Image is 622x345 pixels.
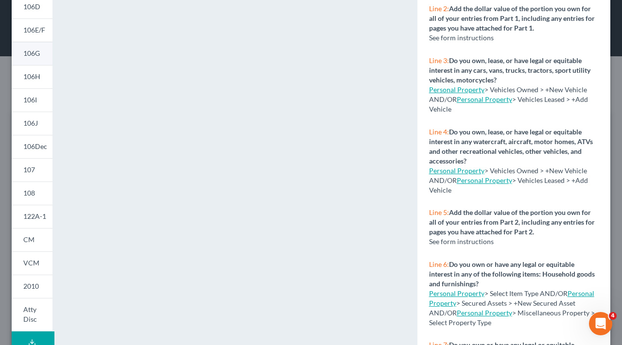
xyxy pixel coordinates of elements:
[12,135,52,158] a: 106Dec
[429,128,449,136] span: Line 4:
[429,85,484,94] a: Personal Property
[429,85,587,103] span: > Vehicles Owned > +New Vehicle AND/OR
[429,208,595,236] strong: Add the dollar value of the portion you own for all of your entries from Part 2, including any en...
[429,56,590,84] strong: Do you own, lease, or have legal or equitable interest in any cars, vans, trucks, tractors, sport...
[429,33,494,42] span: See form instructions
[429,289,568,297] span: > Select Item Type AND/OR
[12,205,52,228] a: 122A-1
[12,112,52,135] a: 106J
[12,18,52,42] a: 106E/F
[429,4,595,32] strong: Add the dollar value of the portion you own for all of your entries from Part 1, including any en...
[12,228,52,251] a: CM
[23,305,37,323] span: Atty Disc
[429,166,484,175] a: Personal Property
[457,309,512,317] a: Personal Property
[23,96,37,104] span: 106I
[429,56,449,65] span: Line 3:
[12,275,52,298] a: 2010
[12,181,52,205] a: 108
[23,235,35,244] span: CM
[23,26,45,34] span: 106E/F
[429,128,593,165] strong: Do you own, lease, or have legal or equitable interest in any watercraft, aircraft, motor homes, ...
[429,289,484,297] a: Personal Property
[12,42,52,65] a: 106G
[23,189,35,197] span: 108
[429,289,594,317] span: > Secured Assets > +New Secured Asset AND/OR
[429,95,588,113] span: > Vehicles Leased > +Add Vehicle
[12,251,52,275] a: VCM
[429,289,594,307] a: Personal Property
[23,212,46,220] span: 122A-1
[429,309,595,327] span: > Miscellaneous Property > Select Property Type
[23,282,39,290] span: 2010
[23,165,35,174] span: 107
[429,176,588,194] span: > Vehicles Leased > +Add Vehicle
[23,72,40,81] span: 106H
[23,49,40,57] span: 106G
[429,4,449,13] span: Line 2:
[12,65,52,88] a: 106H
[12,298,52,331] a: Atty Disc
[23,142,47,150] span: 106Dec
[429,208,449,216] span: Line 5:
[589,312,612,335] iframe: Intercom live chat
[457,176,512,184] a: Personal Property
[12,158,52,181] a: 107
[609,312,617,320] span: 4
[12,88,52,112] a: 106I
[457,95,512,103] a: Personal Property
[429,166,587,184] span: > Vehicles Owned > +New Vehicle AND/OR
[23,259,39,267] span: VCM
[23,119,38,127] span: 106J
[429,237,494,246] span: See form instructions
[429,260,449,268] span: Line 6:
[23,2,40,11] span: 106D
[429,260,595,288] strong: Do you own or have any legal or equitable interest in any of the following items: Household goods...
